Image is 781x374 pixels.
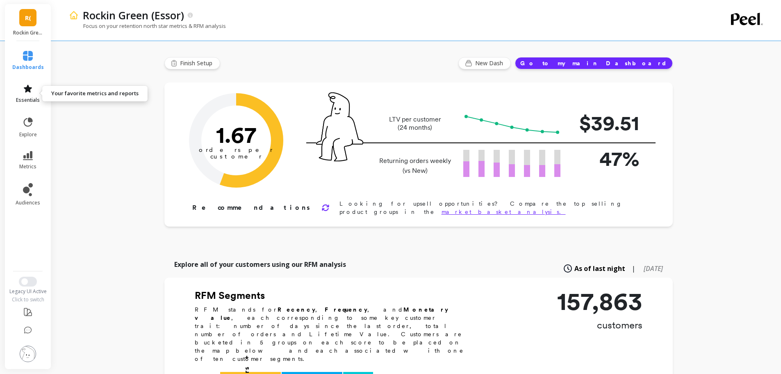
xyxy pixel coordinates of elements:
tspan: customer [210,153,262,160]
p: 47% [574,143,639,174]
h2: RFM Segments [195,289,474,302]
span: R( [25,13,31,23]
div: Click to switch [4,296,52,303]
p: Explore all of your customers using our RFM analysis [174,259,346,269]
span: dashboards [12,64,44,71]
b: Recency [278,306,315,313]
span: [DATE] [644,264,663,273]
span: audiences [16,200,40,206]
p: Focus on your retention north star metrics & RFM analysis [69,22,226,30]
p: Rockin Green (Essor) [83,8,184,22]
span: | [632,264,635,273]
img: profile picture [20,346,36,362]
span: New Dash [475,59,505,67]
p: Returning orders weekly (vs New) [377,156,453,176]
tspan: orders per [199,146,273,154]
p: customers [557,319,642,332]
button: Switch to New UI [19,277,37,287]
span: metrics [19,163,36,170]
p: Looking for upsell opportunities? Compare the top selling product groups in the [339,200,647,216]
div: Legacy UI Active [4,288,52,295]
img: pal seatted on line [316,92,363,161]
p: Recommendations [192,203,312,213]
p: LTV per customer (24 months) [377,115,453,132]
p: $39.51 [574,108,639,138]
text: 1.67 [216,121,256,148]
button: Go to my main Dashboard [515,57,673,69]
p: Rockin Green (Essor) [13,30,43,36]
button: New Dash [458,57,511,69]
span: explore [19,131,37,138]
b: Frequency [325,306,367,313]
span: Finish Setup [180,59,215,67]
span: As of last night [574,264,625,273]
p: 157,863 [557,289,642,314]
a: market basket analysis. [442,209,566,215]
button: Finish Setup [164,57,220,69]
p: RFM stands for , , and , each corresponding to some key customer trait: number of days since the ... [195,305,474,363]
img: header icon [69,10,79,20]
span: essentials [16,97,40,103]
